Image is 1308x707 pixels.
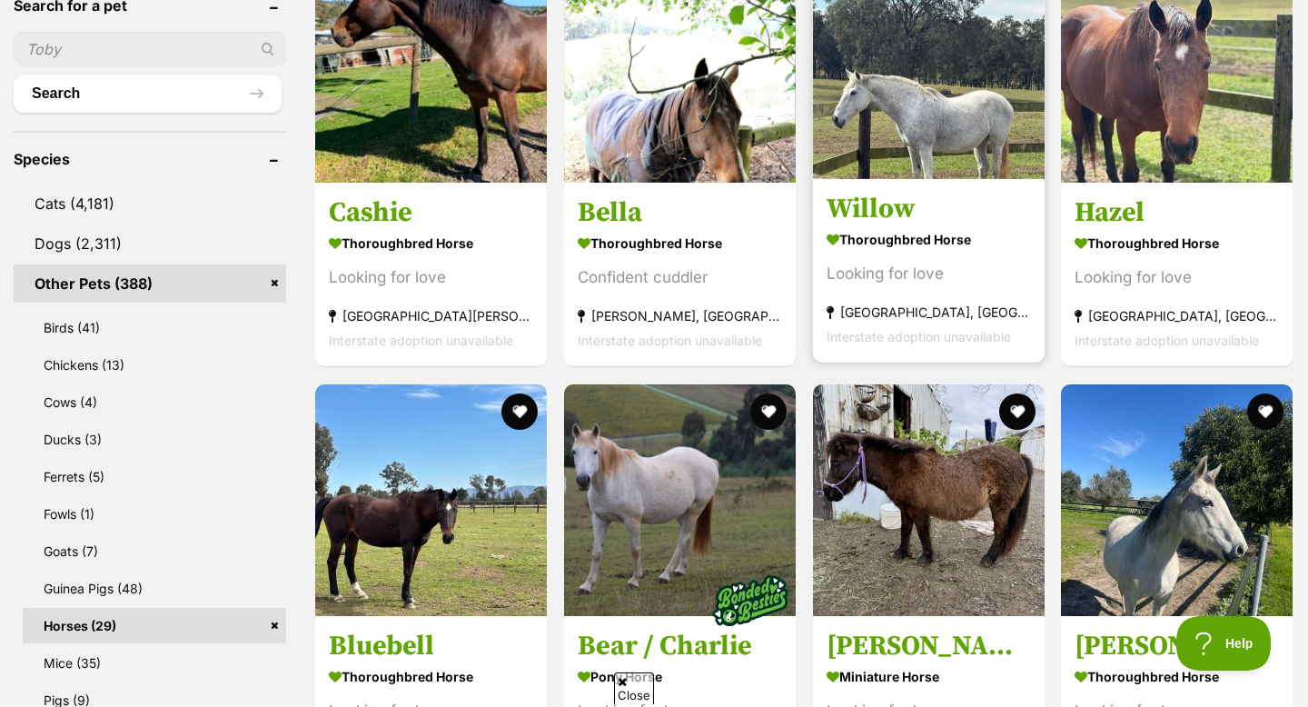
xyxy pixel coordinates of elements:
[827,227,1031,254] strong: Thoroughbred Horse
[23,533,286,569] a: Goats (7)
[1061,384,1293,616] img: Barry - Thoroughbred Horse
[1075,231,1279,257] strong: Thoroughbred Horse
[329,196,533,231] h3: Cashie
[750,393,787,430] button: favourite
[1176,616,1272,671] iframe: Help Scout Beacon - Open
[564,384,796,616] img: Bear / Charlie - Pony Horse
[578,334,762,349] span: Interstate adoption unavailable
[23,310,286,345] a: Birds (41)
[1075,629,1279,663] h3: [PERSON_NAME]
[501,393,538,430] button: favourite
[827,663,1031,690] strong: Miniature Horse
[315,183,547,367] a: Cashie Thoroughbred Horse Looking for love [GEOGRAPHIC_DATA][PERSON_NAME][GEOGRAPHIC_DATA] Inters...
[329,304,533,329] strong: [GEOGRAPHIC_DATA][PERSON_NAME][GEOGRAPHIC_DATA]
[827,263,1031,287] div: Looking for love
[14,184,286,223] a: Cats (4,181)
[564,183,796,367] a: Bella Thoroughbred Horse Confident cuddler [PERSON_NAME], [GEOGRAPHIC_DATA] Interstate adoption u...
[14,264,286,303] a: Other Pets (388)
[329,231,533,257] strong: Thoroughbred Horse
[578,266,782,291] div: Confident cuddler
[827,193,1031,227] h3: Willow
[705,555,796,646] img: bonded besties
[998,393,1035,430] button: favourite
[1247,393,1283,430] button: favourite
[1075,663,1279,690] strong: Thoroughbred Horse
[23,608,286,643] a: Horses (29)
[1061,183,1293,367] a: Hazel Thoroughbred Horse Looking for love [GEOGRAPHIC_DATA], [GEOGRAPHIC_DATA] Interstate adoptio...
[329,334,513,349] span: Interstate adoption unavailable
[329,629,533,663] h3: Bluebell
[23,496,286,532] a: Fowls (1)
[813,179,1045,363] a: Willow Thoroughbred Horse Looking for love [GEOGRAPHIC_DATA], [GEOGRAPHIC_DATA] Interstate adopti...
[14,75,282,112] button: Search
[23,571,286,606] a: Guinea Pigs (48)
[813,384,1045,616] img: Nancy - Miniature Horse
[1075,334,1259,349] span: Interstate adoption unavailable
[329,663,533,690] strong: Thoroughbred Horse
[578,196,782,231] h3: Bella
[827,301,1031,325] strong: [GEOGRAPHIC_DATA], [GEOGRAPHIC_DATA]
[14,32,286,66] input: Toby
[14,151,286,167] header: Species
[578,629,782,663] h3: Bear / Charlie
[23,459,286,494] a: Ferrets (5)
[23,384,286,420] a: Cows (4)
[614,672,654,704] span: Close
[315,384,547,616] img: Bluebell - Thoroughbred Horse
[1075,196,1279,231] h3: Hazel
[578,663,782,690] strong: Pony Horse
[827,629,1031,663] h3: [PERSON_NAME]
[14,224,286,263] a: Dogs (2,311)
[23,645,286,681] a: Mice (35)
[23,422,286,457] a: Ducks (3)
[827,330,1011,345] span: Interstate adoption unavailable
[329,266,533,291] div: Looking for love
[1075,266,1279,291] div: Looking for love
[578,231,782,257] strong: Thoroughbred Horse
[1075,304,1279,329] strong: [GEOGRAPHIC_DATA], [GEOGRAPHIC_DATA]
[23,347,286,383] a: Chickens (13)
[578,304,782,329] strong: [PERSON_NAME], [GEOGRAPHIC_DATA]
